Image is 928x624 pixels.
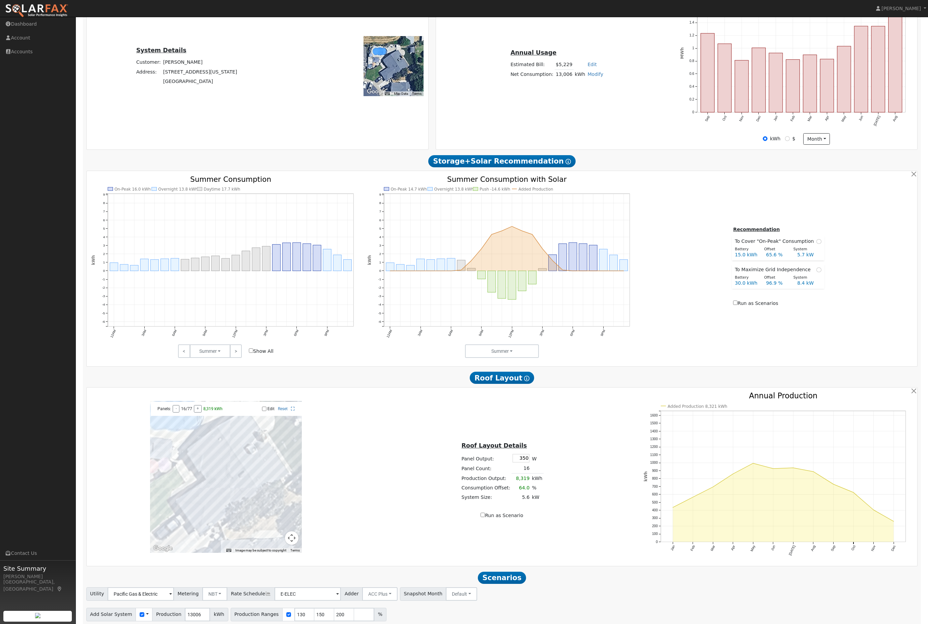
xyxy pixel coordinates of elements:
td: Estimated Bill: [509,60,554,69]
text: 0.4 [690,85,694,89]
u: Roof Layout Details [462,442,527,449]
circle: onclick="" [592,270,594,272]
td: $5,229 [555,60,574,69]
rect: onclick="" [477,271,486,279]
td: 8,319 [512,474,531,483]
td: Customer: [135,58,162,67]
text: 300 [652,516,658,520]
circle: onclick="" [622,270,625,272]
a: Edit [587,62,597,67]
rect: onclick="" [889,5,902,112]
rect: onclick="" [518,271,526,291]
text: Added Production [519,187,553,192]
button: Summer [465,344,539,358]
div: 5.7 kW [794,251,825,258]
text: 3PM [539,329,545,337]
circle: onclick="" [399,270,402,272]
rect: onclick="" [872,26,886,113]
text: Sep [704,115,710,122]
a: Terms (opens in new tab) [290,548,300,552]
rect: onclick="" [201,257,209,271]
text: 6AM [171,329,177,337]
text: 200 [652,524,658,528]
circle: onclick="" [439,270,442,272]
rect: onclick="" [150,259,158,271]
rect: onclick="" [854,26,868,112]
input: Select a Utility [108,587,174,601]
i: Show Help [524,376,529,381]
span: Panels: [157,406,171,411]
circle: onclick="" [852,491,855,494]
text: kWh [367,255,372,265]
text: Annual Production [749,391,817,400]
circle: onclick="" [612,270,615,272]
td: kWh [574,69,586,79]
span: Site Summary [3,564,72,573]
circle: onclick="" [429,270,432,272]
circle: onclick="" [460,269,463,272]
label: Run as Scenarios [733,300,778,307]
rect: onclick="" [272,245,281,271]
circle: onclick="" [480,247,483,250]
circle: onclick="" [671,506,674,509]
text: -6 [102,320,105,323]
text: 6PM [569,329,575,337]
rect: onclick="" [447,258,455,271]
circle: onclick="" [792,466,794,469]
span: [PERSON_NAME] [881,6,921,11]
text: 1100 [650,453,658,457]
text: -5 [378,311,381,315]
circle: onclick="" [551,259,554,262]
rect: onclick="" [222,258,230,271]
text: Sep [830,545,836,552]
rect: onclick="" [610,255,618,271]
label: Run as Scenario [481,512,523,519]
label: Edit [267,406,274,411]
text: Dec [891,545,897,552]
text: Aug [810,545,816,552]
text: 12AM [386,329,393,338]
rect: onclick="" [344,259,352,271]
td: 13,006 [555,69,574,79]
rect: onclick="" [559,244,567,271]
rect: onclick="" [820,59,834,112]
span: 8,319 kWh [203,406,223,411]
circle: onclick="" [572,270,574,272]
rect: onclick="" [333,255,342,271]
text: 1 [379,260,381,264]
text: -1 [378,277,381,281]
div: Battery [731,247,761,252]
td: Panel Count: [460,464,512,474]
rect: onclick="" [528,271,536,284]
rect: onclick="" [130,265,138,271]
td: Consumption Offset: [460,483,512,492]
text: May [841,115,847,122]
rect: onclick="" [242,251,250,271]
text: Aug [892,115,898,122]
text: 9AM [478,329,484,337]
text: Nov [738,115,745,122]
text: 5 [103,226,105,230]
button: Map camera controls [285,531,298,545]
rect: onclick="" [488,271,496,292]
rect: onclick="" [323,249,331,271]
text: 0 [103,269,105,273]
div: 65.6 % [762,251,793,258]
text: -3 [378,294,381,298]
text: 7 [379,209,381,213]
text: -3 [102,294,105,298]
rect: onclick="" [313,245,321,271]
text: Daytime 17.7 kWh [204,187,240,192]
circle: onclick="" [892,520,895,523]
rect: onclick="" [718,44,732,112]
td: 16 [512,464,531,474]
rect: onclick="" [181,259,189,271]
text: Mar [710,545,716,552]
text: Jan [773,115,779,122]
button: Map Data [394,91,408,96]
rect: onclick="" [539,268,547,271]
div: System [790,247,819,252]
rect: onclick="" [467,268,475,271]
span: Image may be subject to copyright [235,548,286,552]
rect: onclick="" [211,256,220,271]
